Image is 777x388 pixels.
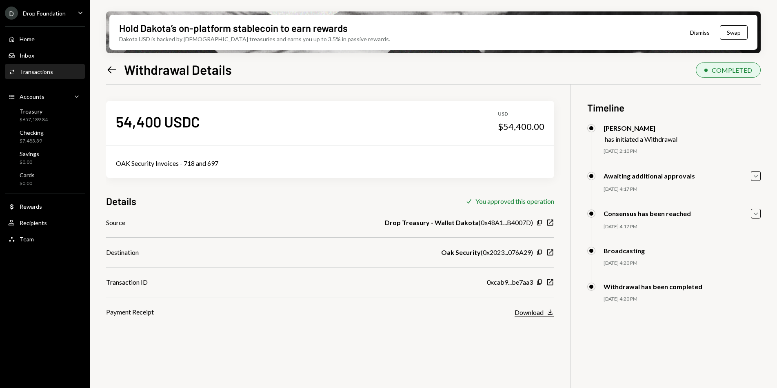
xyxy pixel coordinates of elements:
div: Savings [20,150,39,157]
div: [DATE] 4:20 PM [604,260,761,267]
div: $657,189.84 [20,116,48,123]
a: Rewards [5,199,85,214]
div: You approved this operation [475,197,554,205]
div: Source [106,218,125,227]
div: [PERSON_NAME] [604,124,677,132]
div: $0.00 [20,180,35,187]
div: Inbox [20,52,34,59]
div: Hold Dakota’s on-platform stablecoin to earn rewards [119,21,348,35]
div: Awaiting additional approvals [604,172,695,180]
h1: Withdrawal Details [124,61,232,78]
div: ( 0x48A1...B4007D ) [385,218,533,227]
div: Dakota USD is backed by [DEMOGRAPHIC_DATA] treasuries and earns you up to 3.5% in passive rewards. [119,35,390,43]
b: Oak Security [441,248,481,257]
a: Accounts [5,89,85,104]
a: Cards$0.00 [5,169,85,189]
div: Treasury [20,108,48,115]
a: Transactions [5,64,85,79]
div: Recipients [20,219,47,226]
div: has initiated a Withdrawal [605,135,677,143]
a: Inbox [5,48,85,62]
a: Home [5,31,85,46]
div: Home [20,36,35,42]
h3: Details [106,194,136,208]
div: Consensus has been reached [604,210,691,217]
div: 54,400 USDC [116,112,200,131]
div: [DATE] 4:17 PM [604,223,761,230]
div: [DATE] 2:10 PM [604,148,761,155]
div: Withdrawal has been completed [604,283,702,290]
a: Savings$0.00 [5,148,85,167]
div: Transactions [20,68,53,75]
div: $7,483.39 [20,138,44,145]
a: Recipients [5,215,85,230]
button: Swap [720,25,748,40]
div: USD [498,111,544,118]
div: Accounts [20,93,44,100]
b: Drop Treasury - Wallet Dakota [385,218,479,227]
div: Rewards [20,203,42,210]
div: Drop Foundation [23,10,66,17]
div: Transaction ID [106,277,148,287]
div: Checking [20,129,44,136]
button: Download [515,308,554,317]
button: Dismiss [680,23,720,42]
div: $0.00 [20,159,39,166]
a: Treasury$657,189.84 [5,105,85,125]
div: OAK Security Invoices - 718 and 697 [116,158,544,168]
div: Destination [106,248,139,257]
div: Broadcasting [604,247,645,254]
div: Cards [20,172,35,178]
div: Download [515,308,544,316]
h3: Timeline [587,101,761,114]
div: Team [20,236,34,243]
div: D [5,7,18,20]
div: [DATE] 4:17 PM [604,186,761,193]
div: 0xcab9...be7aa3 [487,277,533,287]
a: Team [5,232,85,246]
div: $54,400.00 [498,121,544,132]
div: COMPLETED [712,66,752,74]
div: [DATE] 4:20 PM [604,296,761,303]
div: ( 0x2023...076A29 ) [441,248,533,257]
a: Checking$7,483.39 [5,127,85,146]
div: Payment Receipt [106,307,154,317]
